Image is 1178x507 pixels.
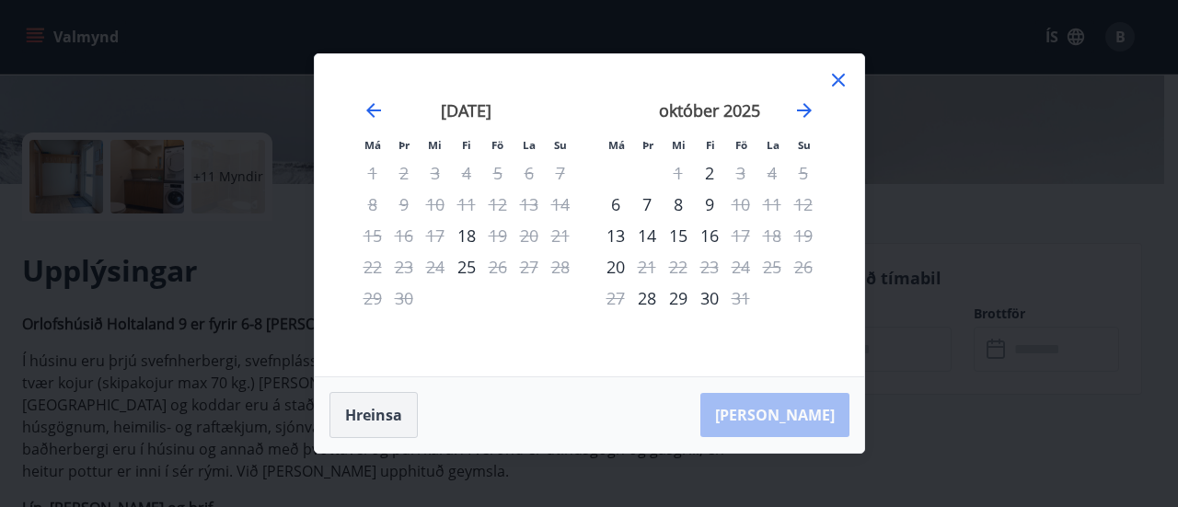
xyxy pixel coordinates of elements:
[514,251,545,282] td: Not available. laugardagur, 27. september 2025
[725,220,756,251] div: Aðeins útritun í boði
[462,138,471,152] small: Fi
[798,138,811,152] small: Su
[788,189,819,220] td: Not available. sunnudagur, 12. október 2025
[428,138,442,152] small: Mi
[388,251,420,282] td: Not available. þriðjudagur, 23. september 2025
[482,251,514,282] div: Aðeins útritun í boði
[631,251,663,282] td: Not available. þriðjudagur, 21. október 2025
[694,282,725,314] td: Choose fimmtudagur, 30. október 2025 as your check-in date. It’s available.
[663,189,694,220] div: 8
[631,251,663,282] div: Aðeins útritun í boði
[631,282,663,314] td: Choose þriðjudagur, 28. október 2025 as your check-in date. It’s available.
[756,251,788,282] td: Not available. laugardagur, 25. október 2025
[694,220,725,251] td: Choose fimmtudagur, 16. október 2025 as your check-in date. It’s available.
[694,157,725,189] div: Aðeins innritun í boði
[659,99,760,121] strong: október 2025
[694,251,725,282] td: Not available. fimmtudagur, 23. október 2025
[631,220,663,251] div: 14
[642,138,653,152] small: Þr
[788,157,819,189] td: Not available. sunnudagur, 5. október 2025
[451,251,482,282] td: Choose fimmtudagur, 25. september 2025 as your check-in date. It’s available.
[694,157,725,189] td: Choose fimmtudagur, 2. október 2025 as your check-in date. It’s available.
[600,251,631,282] div: Aðeins innritun í boði
[631,282,663,314] div: Aðeins innritun í boði
[491,138,503,152] small: Fö
[420,220,451,251] td: Not available. miðvikudagur, 17. september 2025
[694,220,725,251] div: 16
[663,157,694,189] td: Not available. miðvikudagur, 1. október 2025
[725,189,756,220] div: Aðeins útritun í boði
[451,251,482,282] div: Aðeins innritun í boði
[767,138,780,152] small: La
[600,251,631,282] td: Choose mánudagur, 20. október 2025 as your check-in date. It’s available.
[514,157,545,189] td: Not available. laugardagur, 6. september 2025
[694,189,725,220] td: Choose fimmtudagur, 9. október 2025 as your check-in date. It’s available.
[735,138,747,152] small: Fö
[672,138,686,152] small: Mi
[694,282,725,314] div: 30
[706,138,715,152] small: Fi
[388,220,420,251] td: Not available. þriðjudagur, 16. september 2025
[420,157,451,189] td: Not available. miðvikudagur, 3. september 2025
[398,138,410,152] small: Þr
[388,157,420,189] td: Not available. þriðjudagur, 2. september 2025
[420,251,451,282] td: Not available. miðvikudagur, 24. september 2025
[545,251,576,282] td: Not available. sunnudagur, 28. september 2025
[600,282,631,314] td: Not available. mánudagur, 27. október 2025
[608,138,625,152] small: Má
[725,251,756,282] td: Not available. föstudagur, 24. október 2025
[600,220,631,251] td: Choose mánudagur, 13. október 2025 as your check-in date. It’s available.
[756,157,788,189] td: Not available. laugardagur, 4. október 2025
[663,189,694,220] td: Choose miðvikudagur, 8. október 2025 as your check-in date. It’s available.
[663,251,694,282] td: Not available. miðvikudagur, 22. október 2025
[554,138,567,152] small: Su
[329,392,418,438] button: Hreinsa
[357,251,388,282] td: Not available. mánudagur, 22. september 2025
[600,189,631,220] div: Aðeins innritun í boði
[388,282,420,314] td: Not available. þriðjudagur, 30. september 2025
[756,189,788,220] td: Not available. laugardagur, 11. október 2025
[514,220,545,251] td: Not available. laugardagur, 20. september 2025
[514,189,545,220] td: Not available. laugardagur, 13. september 2025
[600,189,631,220] td: Choose mánudagur, 6. október 2025 as your check-in date. It’s available.
[663,220,694,251] td: Choose miðvikudagur, 15. október 2025 as your check-in date. It’s available.
[788,251,819,282] td: Not available. sunnudagur, 26. október 2025
[725,220,756,251] td: Not available. föstudagur, 17. október 2025
[482,251,514,282] td: Not available. föstudagur, 26. september 2025
[357,189,388,220] td: Not available. mánudagur, 8. september 2025
[793,99,815,121] div: Move forward to switch to the next month.
[725,282,756,314] div: Aðeins útritun í boði
[357,157,388,189] td: Not available. mánudagur, 1. september 2025
[441,99,491,121] strong: [DATE]
[363,99,385,121] div: Move backward to switch to the previous month.
[523,138,536,152] small: La
[725,157,756,189] td: Not available. föstudagur, 3. október 2025
[600,220,631,251] div: Aðeins innritun í boði
[725,282,756,314] td: Not available. föstudagur, 31. október 2025
[388,189,420,220] td: Not available. þriðjudagur, 9. september 2025
[364,138,381,152] small: Má
[694,189,725,220] div: 9
[788,220,819,251] td: Not available. sunnudagur, 19. október 2025
[725,189,756,220] td: Not available. föstudagur, 10. október 2025
[451,189,482,220] td: Not available. fimmtudagur, 11. september 2025
[631,189,663,220] div: 7
[482,157,514,189] td: Not available. föstudagur, 5. september 2025
[545,189,576,220] td: Not available. sunnudagur, 14. september 2025
[451,220,482,251] div: Aðeins innritun í boði
[725,157,756,189] div: Aðeins útritun í boði
[337,76,842,354] div: Calendar
[451,220,482,251] td: Choose fimmtudagur, 18. september 2025 as your check-in date. It’s available.
[451,157,482,189] td: Not available. fimmtudagur, 4. september 2025
[482,220,514,251] div: Aðeins útritun í boði
[482,220,514,251] td: Not available. föstudagur, 19. september 2025
[357,220,388,251] td: Not available. mánudagur, 15. september 2025
[420,189,451,220] td: Not available. miðvikudagur, 10. september 2025
[357,282,388,314] td: Not available. mánudagur, 29. september 2025
[545,157,576,189] td: Not available. sunnudagur, 7. september 2025
[663,220,694,251] div: 15
[631,220,663,251] td: Choose þriðjudagur, 14. október 2025 as your check-in date. It’s available.
[631,189,663,220] td: Choose þriðjudagur, 7. október 2025 as your check-in date. It’s available.
[545,220,576,251] td: Not available. sunnudagur, 21. september 2025
[663,282,694,314] div: 29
